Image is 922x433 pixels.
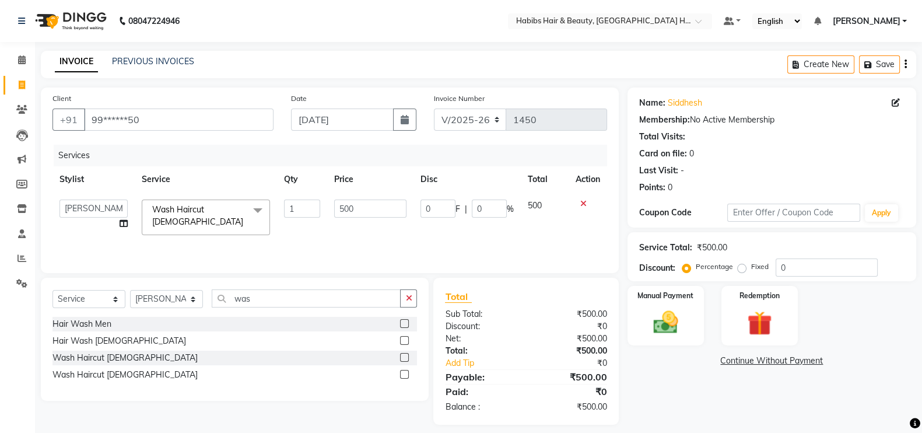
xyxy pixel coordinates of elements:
div: Points: [639,181,665,194]
img: _gift.svg [739,308,779,338]
a: x [243,216,248,227]
div: ₹500.00 [526,345,616,357]
div: Total Visits: [639,131,685,143]
div: Service Total: [639,242,692,254]
div: ₹500.00 [526,401,616,413]
a: Siddhesh [668,97,702,109]
input: Search or Scan [212,289,401,308]
div: 0 [689,148,694,160]
div: ₹0 [541,357,616,369]
span: [PERSON_NAME] [832,15,900,27]
div: Hair Wash [DEMOGRAPHIC_DATA] [52,335,186,347]
div: Balance : [436,401,526,413]
b: 08047224946 [128,5,180,37]
div: Last Visit: [639,165,678,177]
div: Hair Wash Men [52,318,111,330]
div: Total: [436,345,526,357]
label: Manual Payment [637,291,693,301]
div: ₹500.00 [697,242,727,254]
div: Services [54,145,616,166]
a: Continue Without Payment [630,355,914,367]
img: logo [30,5,110,37]
label: Invoice Number [434,93,485,104]
label: Client [52,93,71,104]
div: Payable: [436,370,526,384]
div: Membership: [639,114,690,126]
label: Redemption [739,291,780,301]
div: ₹500.00 [526,370,616,384]
span: | [465,203,467,215]
label: Date [291,93,307,104]
div: Name: [639,97,665,109]
div: Card on file: [639,148,687,160]
div: Sub Total: [436,308,526,320]
span: Wash Haircut [DEMOGRAPHIC_DATA] [152,204,243,227]
div: ₹0 [526,320,616,333]
div: Discount: [639,262,675,274]
span: Total [445,291,472,303]
th: Total [521,166,568,193]
button: Create New [787,55,854,74]
div: Coupon Code [639,207,728,219]
div: Paid: [436,385,526,399]
div: 0 [668,181,672,194]
th: Qty [277,166,327,193]
a: PREVIOUS INVOICES [112,56,194,67]
button: Apply [865,204,898,222]
span: F [455,203,460,215]
button: Save [859,55,900,74]
label: Percentage [696,261,733,272]
div: Discount: [436,320,526,333]
div: No Active Membership [639,114,905,126]
label: Fixed [751,261,769,272]
span: % [507,203,514,215]
a: INVOICE [55,51,98,72]
div: ₹500.00 [526,308,616,320]
div: Net: [436,333,526,345]
input: Search by Name/Mobile/Email/Code [84,109,274,131]
th: Action [569,166,607,193]
a: Add Tip [436,357,541,369]
img: _cash.svg [646,308,685,337]
th: Stylist [52,166,135,193]
span: 500 [528,200,542,211]
div: - [681,165,684,177]
button: +91 [52,109,85,131]
input: Enter Offer / Coupon Code [727,204,860,222]
div: Wash Haircut [DEMOGRAPHIC_DATA] [52,352,198,364]
div: ₹0 [526,385,616,399]
div: Wash Haircut [DEMOGRAPHIC_DATA] [52,369,198,381]
th: Disc [413,166,521,193]
div: ₹500.00 [526,333,616,345]
th: Price [327,166,414,193]
th: Service [135,166,277,193]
